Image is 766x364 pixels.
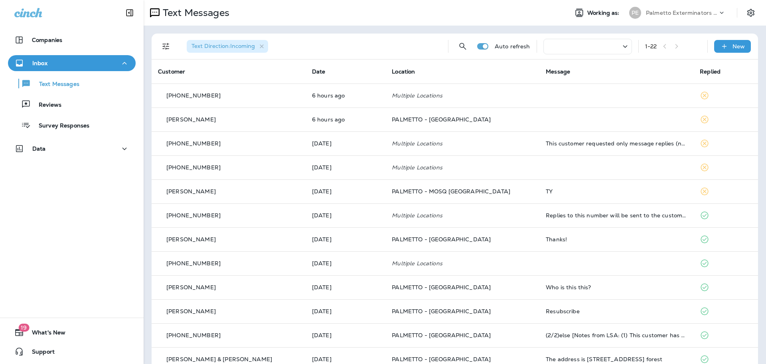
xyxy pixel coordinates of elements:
button: Filters [158,38,174,54]
span: PALMETTO - [GEOGRAPHIC_DATA] [392,332,491,339]
p: Auto refresh [495,43,530,50]
button: Survey Responses [8,117,136,133]
p: Sep 9, 2025 02:47 PM [312,356,379,362]
p: Sep 11, 2025 03:28 PM [312,212,379,219]
span: Date [312,68,326,75]
div: Replies to this number will be sent to the customer. You can also choose to call the customer thr... [546,212,687,219]
div: Who is this this? [546,284,687,290]
div: Resubscribe [546,308,687,314]
p: Sep 10, 2025 09:49 AM [312,308,379,314]
span: PALMETTO - [GEOGRAPHIC_DATA] [392,356,491,363]
p: Sep 15, 2025 08:24 AM [312,116,379,123]
button: 19What's New [8,324,136,340]
div: PE [629,7,641,19]
div: The address is 206 GlenEagles drive in pine forest [546,356,687,362]
button: Inbox [8,55,136,71]
p: Sep 12, 2025 08:34 AM [312,188,379,195]
p: Sep 12, 2025 09:31 AM [312,164,379,171]
div: (2/2)else [Notes from LSA: (1) This customer has requested a quote (2) This customer has also mes... [546,332,687,338]
span: Customer [158,68,185,75]
button: Text Messages [8,75,136,92]
p: [PERSON_NAME] [166,188,216,195]
p: Sep 11, 2025 02:55 PM [312,236,379,243]
p: Multiple Locations [392,164,533,171]
p: Text Messages [160,7,229,19]
p: Sep 12, 2025 11:25 AM [312,140,379,147]
div: This customer requested only message replies (no calls). Reply here or respond via your LSA dashb... [546,140,687,147]
p: [PHONE_NUMBER] [166,92,221,99]
p: Multiple Locations [392,260,533,267]
p: Companies [32,37,62,43]
div: Thanks! [546,236,687,243]
span: Working as: [587,10,621,16]
span: PALMETTO - MOSQ [GEOGRAPHIC_DATA] [392,188,510,195]
button: Search Messages [455,38,471,54]
p: Reviews [31,101,61,109]
span: Support [24,348,55,358]
span: Text Direction : Incoming [191,42,255,50]
p: [PHONE_NUMBER] [166,140,221,147]
div: TY [546,188,687,195]
button: Data [8,141,136,157]
span: Message [546,68,570,75]
p: Text Messages [31,81,79,88]
div: Text Direction:Incoming [187,40,268,53]
button: Collapse Sidebar [118,5,141,21]
span: What's New [24,329,65,339]
p: Inbox [32,60,47,66]
p: Survey Responses [31,122,89,130]
span: Replied [700,68,721,75]
span: Location [392,68,415,75]
p: Sep 11, 2025 12:22 PM [312,260,379,267]
button: Settings [744,6,758,20]
p: New [732,43,745,50]
p: [PERSON_NAME] [166,236,216,243]
span: PALMETTO - [GEOGRAPHIC_DATA] [392,116,491,123]
button: Support [8,344,136,360]
div: 1 - 22 [645,43,657,50]
p: [PHONE_NUMBER] [166,212,221,219]
p: Multiple Locations [392,140,533,147]
p: [PERSON_NAME] [166,116,216,123]
p: [PHONE_NUMBER] [166,332,221,338]
p: Sep 10, 2025 08:10 PM [312,284,379,290]
p: [PHONE_NUMBER] [166,164,221,171]
p: Sep 9, 2025 03:28 PM [312,332,379,338]
p: Palmetto Exterminators LLC [646,10,718,16]
p: Multiple Locations [392,212,533,219]
p: Data [32,145,46,152]
p: Multiple Locations [392,92,533,99]
p: Sep 15, 2025 08:39 AM [312,92,379,99]
button: Reviews [8,96,136,113]
span: PALMETTO - [GEOGRAPHIC_DATA] [392,308,491,315]
button: Companies [8,32,136,48]
p: [PERSON_NAME] [166,284,216,290]
span: 19 [18,324,29,332]
p: [PHONE_NUMBER] [166,260,221,267]
span: PALMETTO - [GEOGRAPHIC_DATA] [392,284,491,291]
p: [PERSON_NAME] & [PERSON_NAME] [166,356,272,362]
p: [PERSON_NAME] [166,308,216,314]
span: PALMETTO - [GEOGRAPHIC_DATA] [392,236,491,243]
